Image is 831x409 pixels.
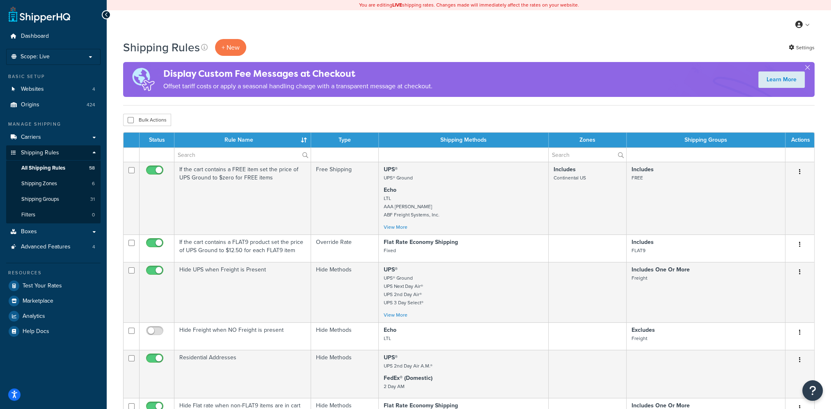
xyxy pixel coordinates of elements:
td: Hide Freight when NO Freight is present [174,322,311,350]
a: Dashboard [6,29,101,44]
strong: Echo [384,326,396,334]
span: Shipping Zones [21,180,57,187]
small: 2 Day AM [384,383,405,390]
td: Hide Methods [311,350,379,398]
span: Scope: Live [21,53,50,60]
span: 0 [92,211,95,218]
li: Origins [6,97,101,113]
span: Shipping Groups [21,196,59,203]
span: 58 [89,165,95,172]
small: UPS 2nd Day Air A.M.® [384,362,433,370]
span: Origins [21,101,39,108]
small: Fixed [384,247,396,254]
li: Advanced Features [6,239,101,255]
td: Override Rate [311,234,379,262]
span: 31 [90,196,95,203]
th: Type [311,133,379,147]
h4: Display Custom Fee Messages at Checkout [163,67,433,80]
button: Open Resource Center [802,380,823,401]
b: LIVE [392,1,402,9]
strong: Excludes [632,326,655,334]
th: Shipping Methods [379,133,549,147]
th: Rule Name : activate to sort column ascending [174,133,311,147]
li: Shipping Groups [6,192,101,207]
small: FREE [632,174,643,182]
a: ShipperHQ Home [9,6,70,23]
span: Websites [21,86,44,93]
td: Residential Addresses [174,350,311,398]
a: Learn More [758,71,805,88]
span: 6 [92,180,95,187]
strong: FedEx® (Domestic) [384,374,433,382]
span: 424 [87,101,95,108]
strong: UPS® [384,265,398,274]
span: Analytics [23,313,45,320]
small: UPS® Ground [384,174,413,182]
strong: UPS® [384,165,398,174]
a: Carriers [6,130,101,145]
td: Hide Methods [311,262,379,322]
a: All Shipping Rules 58 [6,161,101,176]
span: Advanced Features [21,244,71,250]
span: Help Docs [23,328,49,335]
strong: UPS® [384,353,398,362]
td: Hide Methods [311,322,379,350]
span: Test Your Rates [23,283,62,290]
a: View More [384,223,407,231]
input: Search [549,148,626,162]
a: Boxes [6,224,101,239]
strong: Echo [384,186,396,194]
th: Actions [785,133,814,147]
span: 4 [92,86,95,93]
a: Analytics [6,309,101,324]
p: + New [215,39,246,56]
strong: Flat Rate Economy Shipping [384,238,458,246]
span: All Shipping Rules [21,165,65,172]
a: Marketplace [6,294,101,308]
td: Hide UPS when Freight is Present [174,262,311,322]
p: Offset tariff costs or apply a seasonal handling charge with a transparent message at checkout. [163,80,433,92]
input: Search [174,148,311,162]
li: All Shipping Rules [6,161,101,176]
a: Help Docs [6,324,101,339]
a: Shipping Zones 6 [6,176,101,191]
a: Advanced Features 4 [6,239,101,255]
div: Basic Setup [6,73,101,80]
span: Dashboard [21,33,49,40]
td: Free Shipping [311,162,379,234]
small: Freight [632,335,647,342]
li: Shipping Zones [6,176,101,191]
td: If the cart contains a FLAT9 product set the price of UPS Ground to $12.50 for each FLAT9 item [174,234,311,262]
small: FLAT9 [632,247,646,254]
button: Bulk Actions [123,114,171,126]
th: Shipping Groups [627,133,785,147]
li: Filters [6,207,101,223]
a: Shipping Rules [6,145,101,161]
h1: Shipping Rules [123,39,200,55]
span: 4 [92,244,95,250]
a: Websites 4 [6,82,101,97]
strong: Includes One Or More [632,265,690,274]
li: Websites [6,82,101,97]
small: UPS® Ground UPS Next Day Air® UPS 2nd Day Air® UPS 3 Day Select® [384,274,424,306]
a: Filters 0 [6,207,101,223]
a: Settings [789,42,815,53]
a: Test Your Rates [6,278,101,293]
img: duties-banner-06bc72dcb5fe05cb3f9472aba00be2ae8eb53ab6f0d8bb03d382ba314ac3c341.png [123,62,163,97]
strong: Includes [632,238,654,246]
small: Continental US [554,174,586,182]
small: LTL [384,335,391,342]
a: View More [384,311,407,319]
strong: Includes [554,165,576,174]
span: Shipping Rules [21,149,59,156]
a: Origins 424 [6,97,101,113]
small: LTL AAA [PERSON_NAME] ABF Freight Systems, Inc. [384,195,440,218]
td: If the cart contains a FREE item set the price of UPS Ground to $zero for FREE items [174,162,311,234]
